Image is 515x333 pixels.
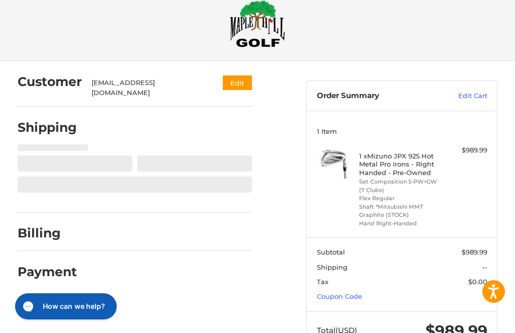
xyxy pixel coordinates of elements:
li: Set Composition 5-PW+GW (7 Clubs) [359,178,442,194]
h4: 1 x Mizuno JPX 925 Hot Metal Pro Irons - Right Handed - Pre-Owned [359,152,442,177]
a: Edit Cart [433,91,487,101]
a: Coupon Code [317,292,362,300]
h3: Order Summary [317,91,433,101]
div: [EMAIL_ADDRESS][DOMAIN_NAME] [92,78,203,98]
iframe: Gorgias live chat messenger [10,290,120,323]
li: Hand Right-Handed [359,219,442,228]
h2: Shipping [18,120,77,135]
h2: Customer [18,74,82,90]
h2: Billing [18,225,76,241]
span: Tax [317,278,328,286]
button: Edit [223,75,252,90]
h2: Payment [18,264,77,280]
span: Shipping [317,263,348,271]
span: -- [482,263,487,271]
h3: 1 Item [317,127,487,135]
span: $0.00 [468,278,487,286]
span: $989.99 [462,248,487,256]
li: Flex Regular [359,194,442,203]
li: Shaft *Mitsubishi MMT Graphite (STOCK) [359,203,442,219]
div: $989.99 [445,145,487,155]
span: Subtotal [317,248,345,256]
